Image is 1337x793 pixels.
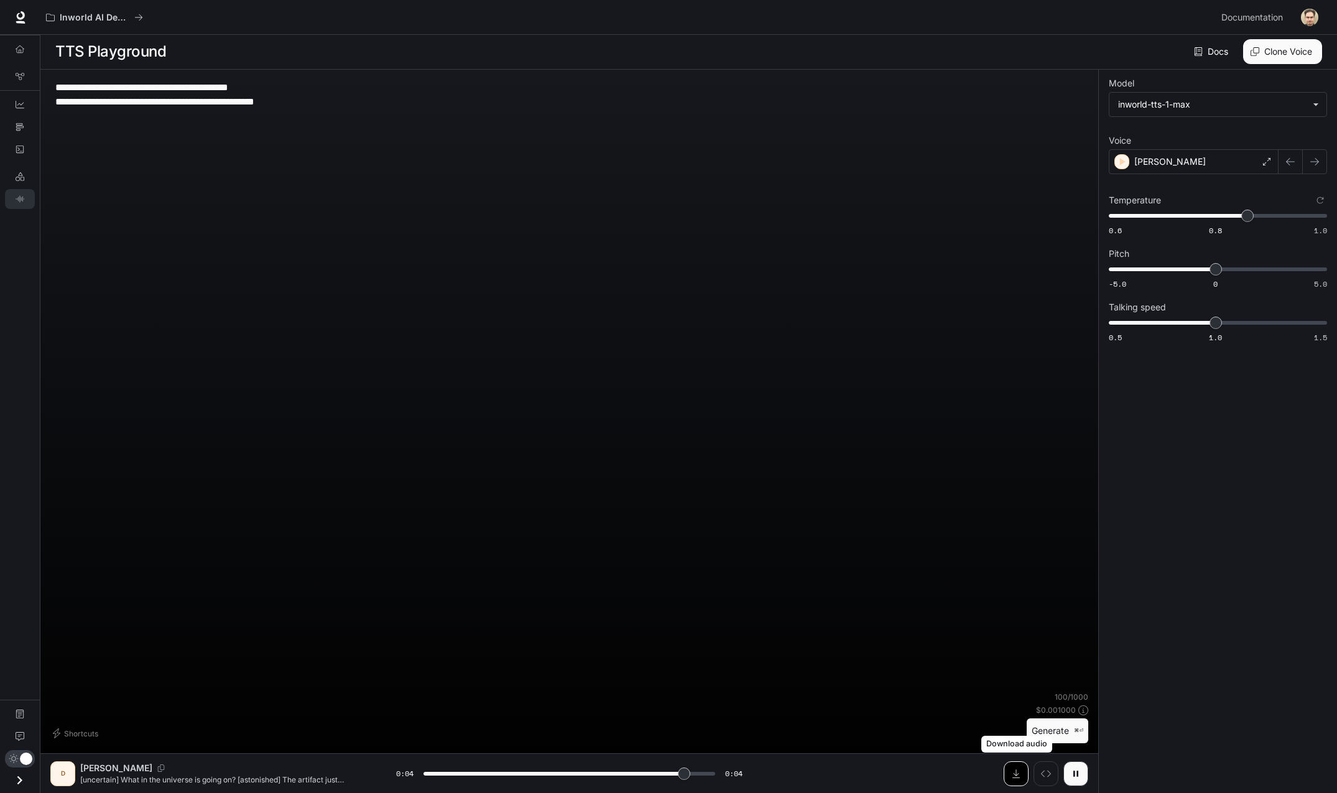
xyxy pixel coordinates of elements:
[1109,196,1161,205] p: Temperature
[1036,705,1076,715] p: $ 0.001000
[1209,225,1222,236] span: 0.8
[80,762,152,774] p: [PERSON_NAME]
[1243,39,1322,64] button: Clone Voice
[40,5,149,30] button: All workspaces
[1118,98,1307,111] div: inworld-tts-1-max
[1109,249,1129,258] p: Pitch
[1216,5,1292,30] a: Documentation
[1313,193,1327,207] button: Reset to default
[5,67,35,86] a: Graph Registry
[6,767,34,793] button: Open drawer
[1074,727,1083,735] p: ⌘⏎
[5,117,35,137] a: Traces
[60,12,129,23] p: Inworld AI Demos
[1004,761,1029,786] button: Download audio
[1213,279,1218,289] span: 0
[5,139,35,159] a: Logs
[725,767,743,780] span: 0:04
[1314,332,1327,343] span: 1.5
[1301,9,1318,26] img: User avatar
[5,167,35,187] a: LLM Playground
[80,774,366,785] p: [uncertain] What in the universe is going on? [astonished] The artifact just appeared in my hands.
[1221,10,1283,26] span: Documentation
[1034,761,1058,786] button: Inspect
[1109,93,1326,116] div: inworld-tts-1-max
[981,736,1052,753] div: Download audio
[53,764,73,784] div: D
[20,751,32,765] span: Dark mode toggle
[5,704,35,724] a: Documentation
[1209,332,1222,343] span: 1.0
[5,726,35,746] a: Feedback
[1109,279,1126,289] span: -5.0
[1314,279,1327,289] span: 5.0
[1109,136,1131,145] p: Voice
[50,723,103,743] button: Shortcuts
[5,189,35,209] a: TTS Playground
[55,39,166,64] h1: TTS Playground
[1027,718,1088,744] button: Generate⌘⏎
[396,767,414,780] span: 0:04
[1191,39,1233,64] a: Docs
[1314,225,1327,236] span: 1.0
[1109,303,1166,312] p: Talking speed
[1109,225,1122,236] span: 0.6
[1109,79,1134,88] p: Model
[1134,155,1206,168] p: [PERSON_NAME]
[1055,692,1088,702] p: 100 / 1000
[1109,332,1122,343] span: 0.5
[5,95,35,114] a: Dashboards
[152,764,170,772] button: Copy Voice ID
[1297,5,1322,30] button: User avatar
[5,39,35,59] a: Overview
